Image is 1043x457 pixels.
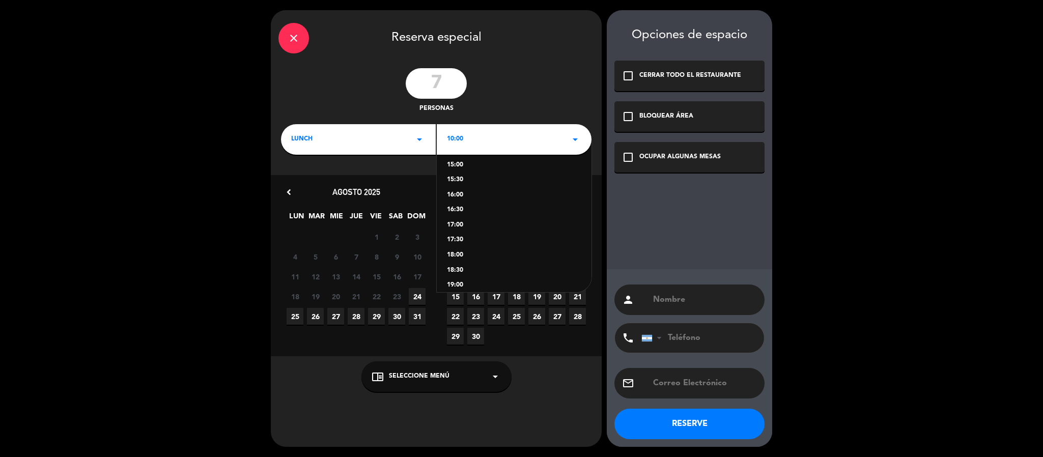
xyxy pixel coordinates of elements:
[271,10,602,63] div: Reserva especial
[447,250,581,261] div: 18:00
[639,71,741,81] div: CERRAR TODO EL RESTAURANTE
[622,151,634,163] i: check_box_outline_blank
[389,372,449,382] span: Seleccione Menú
[622,70,634,82] i: check_box_outline_blank
[287,288,303,305] span: 18
[614,409,765,439] button: RESERVE
[307,268,324,285] span: 12
[307,248,324,265] span: 5
[447,205,581,215] div: 16:30
[348,210,364,227] span: JUE
[368,228,385,245] span: 1
[549,288,566,305] span: 20
[447,266,581,276] div: 18:30
[642,324,665,352] div: Argentina: +54
[488,288,504,305] span: 17
[284,187,294,197] i: chevron_left
[652,293,757,307] input: Nombre
[372,370,384,383] i: chrome_reader_mode
[388,308,405,325] span: 30
[569,133,581,146] i: arrow_drop_down
[409,288,426,305] span: 24
[409,308,426,325] span: 31
[467,328,484,345] span: 30
[288,32,300,44] i: close
[327,248,344,265] span: 6
[413,133,426,146] i: arrow_drop_down
[388,268,405,285] span: 16
[308,210,325,227] span: MAR
[348,248,364,265] span: 7
[622,110,634,123] i: check_box_outline_blank
[569,288,586,305] span: 21
[641,323,753,353] input: Teléfono
[388,288,405,305] span: 23
[368,288,385,305] span: 22
[569,308,586,325] span: 28
[488,308,504,325] span: 24
[447,328,464,345] span: 29
[639,111,693,122] div: BLOQUEAR ÁREA
[368,268,385,285] span: 15
[328,210,345,227] span: MIE
[447,288,464,305] span: 15
[406,68,467,99] input: 0
[419,104,454,114] span: personas
[388,248,405,265] span: 9
[327,288,344,305] span: 20
[288,210,305,227] span: LUN
[622,294,634,306] i: person
[307,308,324,325] span: 26
[388,228,405,245] span: 2
[447,308,464,325] span: 22
[409,228,426,245] span: 3
[467,308,484,325] span: 23
[332,187,380,197] span: agosto 2025
[508,288,525,305] span: 18
[447,190,581,201] div: 16:00
[447,160,581,170] div: 15:00
[447,134,463,145] span: 10:00
[387,210,404,227] span: SAB
[639,152,721,162] div: OCUPAR ALGUNAS MESAS
[508,308,525,325] span: 25
[447,175,581,185] div: 15:30
[287,308,303,325] span: 25
[348,308,364,325] span: 28
[528,288,545,305] span: 19
[307,288,324,305] span: 19
[409,248,426,265] span: 10
[368,308,385,325] span: 29
[368,210,384,227] span: VIE
[467,288,484,305] span: 16
[447,235,581,245] div: 17:30
[489,370,501,383] i: arrow_drop_down
[622,332,634,344] i: phone
[447,220,581,231] div: 17:00
[614,28,765,43] div: Opciones de espacio
[291,134,313,145] span: LUNCH
[327,308,344,325] span: 27
[407,210,424,227] span: DOM
[287,268,303,285] span: 11
[549,308,566,325] span: 27
[368,248,385,265] span: 8
[622,377,634,389] i: email
[348,268,364,285] span: 14
[652,376,757,390] input: Correo Electrónico
[348,288,364,305] span: 21
[287,248,303,265] span: 4
[409,268,426,285] span: 17
[447,280,581,291] div: 19:00
[528,308,545,325] span: 26
[327,268,344,285] span: 13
